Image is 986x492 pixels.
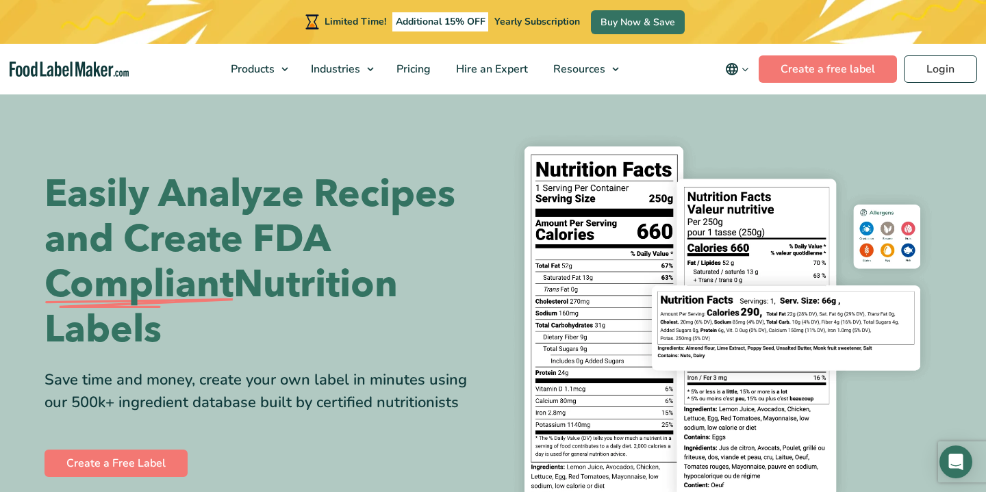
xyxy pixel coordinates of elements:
a: Buy Now & Save [591,10,685,34]
span: Hire an Expert [452,62,529,77]
span: Compliant [45,262,233,307]
a: Pricing [384,44,440,94]
a: Hire an Expert [444,44,538,94]
a: Industries [299,44,381,94]
span: Pricing [392,62,432,77]
h1: Easily Analyze Recipes and Create FDA Nutrition Labels [45,172,483,352]
div: Save time and money, create your own label in minutes using our 500k+ ingredient database built b... [45,369,483,414]
span: Products [227,62,276,77]
div: Open Intercom Messenger [939,445,972,478]
a: Login [904,55,977,83]
a: Create a Free Label [45,450,188,477]
a: Resources [541,44,626,94]
span: Additional 15% OFF [392,12,489,31]
span: Resources [549,62,607,77]
span: Yearly Subscription [494,15,580,28]
span: Limited Time! [325,15,386,28]
a: Create a free label [759,55,897,83]
span: Industries [307,62,362,77]
a: Products [218,44,295,94]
